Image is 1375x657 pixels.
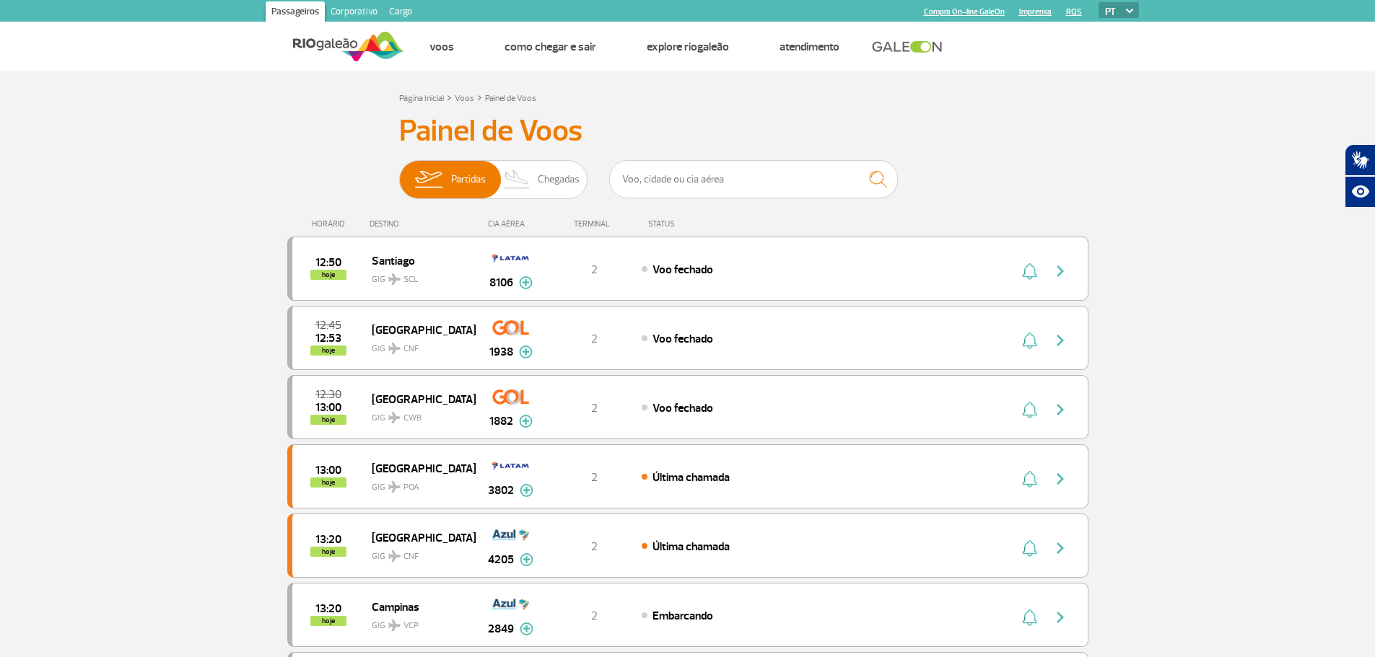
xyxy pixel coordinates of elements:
span: hoje [310,616,346,626]
img: seta-direita-painel-voo.svg [1052,470,1069,488]
span: hoje [310,477,346,488]
a: Corporativo [325,1,383,25]
span: GIG [372,265,464,286]
a: Compra On-line GaleOn [924,7,1005,17]
a: Atendimento [780,40,839,54]
a: Passageiros [266,1,325,25]
span: GIG [372,612,464,632]
img: sino-painel-voo.svg [1022,263,1037,280]
span: 2 [591,332,598,346]
span: Voo fechado [652,332,713,346]
span: 4205 [488,551,514,568]
a: Voos [455,93,474,104]
span: SCL [403,273,418,286]
img: sino-painel-voo.svg [1022,401,1037,418]
span: Partidas [451,161,486,198]
span: 2025-10-01 13:20:00 [315,604,341,614]
span: 3802 [488,482,514,499]
div: STATUS [641,219,759,229]
img: mais-info-painel-voo.svg [520,484,533,497]
span: 2849 [488,620,514,638]
span: Última chamada [652,470,730,485]
span: 2 [591,609,598,623]
img: sino-painel-voo.svg [1022,470,1037,488]
span: GIG [372,473,464,494]
button: Abrir tradutor de língua de sinais. [1345,144,1375,176]
span: [GEOGRAPHIC_DATA] [372,459,464,477]
img: seta-direita-painel-voo.svg [1052,401,1069,418]
span: hoje [310,270,346,280]
span: 2 [591,401,598,415]
button: Abrir recursos assistivos. [1345,176,1375,208]
a: Painel de Voos [485,93,536,104]
img: sino-painel-voo.svg [1022,332,1037,349]
a: > [447,89,452,105]
div: DESTINO [370,219,475,229]
span: CNF [403,550,419,563]
a: Imprensa [1019,7,1052,17]
span: 2025-10-01 12:30:00 [315,389,341,400]
img: destiny_airplane.svg [388,412,401,423]
span: VCP [403,619,419,632]
a: Como chegar e sair [505,40,596,54]
img: sino-painel-voo.svg [1022,609,1037,626]
span: 2025-10-01 12:50:00 [315,257,341,268]
span: 2025-10-01 12:53:00 [315,333,341,343]
span: hoje [310,345,346,356]
span: 1882 [489,413,513,430]
img: destiny_airplane.svg [388,343,401,354]
span: 2025-10-01 13:20:00 [315,534,341,544]
img: destiny_airplane.svg [388,481,401,493]
span: 2025-10-01 12:45:00 [315,320,341,330]
div: TERMINAL [547,219,641,229]
img: slider-embarque [406,161,451,198]
span: POA [403,481,419,494]
img: seta-direita-painel-voo.svg [1052,609,1069,626]
span: 2 [591,263,598,277]
a: Cargo [383,1,418,25]
div: CIA AÉREA [475,219,547,229]
img: seta-direita-painel-voo.svg [1052,539,1069,557]
span: hoje [310,415,346,425]
a: > [477,89,482,105]
span: CNF [403,343,419,356]
span: 2 [591,539,598,554]
span: Voo fechado [652,263,713,277]
span: GIG [372,335,464,356]
img: destiny_airplane.svg [388,550,401,562]
img: destiny_airplane.svg [388,273,401,285]
div: Plugin de acessibilidade da Hand Talk. [1345,144,1375,208]
img: mais-info-painel-voo.svg [520,622,533,635]
img: mais-info-painel-voo.svg [519,415,533,428]
span: 2 [591,470,598,485]
span: GIG [372,404,464,425]
span: 2025-10-01 13:00:00 [315,402,341,413]
span: hoje [310,547,346,557]
a: Página Inicial [399,93,444,104]
img: seta-direita-painel-voo.svg [1052,332,1069,349]
img: mais-info-painel-voo.svg [519,276,533,289]
img: seta-direita-painel-voo.svg [1052,263,1069,280]
a: RQS [1066,7,1082,17]
img: slider-desembarque [496,161,538,198]
span: Embarcando [652,609,713,623]
img: destiny_airplane.svg [388,619,401,631]
span: [GEOGRAPHIC_DATA] [372,320,464,339]
input: Voo, cidade ou cia aérea [609,160,898,198]
span: [GEOGRAPHIC_DATA] [372,389,464,408]
div: HORÁRIO [292,219,370,229]
span: Última chamada [652,539,730,554]
h3: Painel de Voos [399,113,977,149]
img: mais-info-painel-voo.svg [520,553,533,566]
a: Voos [429,40,454,54]
span: Chegadas [538,161,580,198]
img: mais-info-painel-voo.svg [519,345,533,358]
span: [GEOGRAPHIC_DATA] [372,528,464,547]
span: Santiago [372,251,464,270]
span: Voo fechado [652,401,713,415]
span: 1938 [489,343,513,361]
a: Explore RIOgaleão [647,40,729,54]
span: 2025-10-01 13:00:00 [315,465,341,475]
span: 8106 [489,274,513,291]
img: sino-painel-voo.svg [1022,539,1037,557]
